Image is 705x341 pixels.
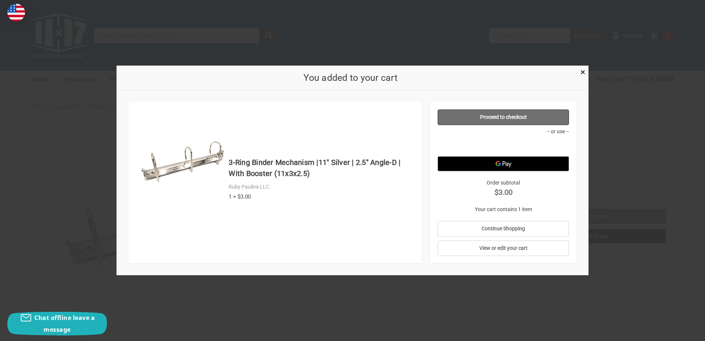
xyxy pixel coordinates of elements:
a: View or edit your cart [438,241,569,256]
h4: 3-Ring Binder Mechanism |11" Silver | 2.5" Angle-D | With Booster (11x3x2.5) [229,157,414,179]
a: Proceed to checkout [438,110,569,125]
span: Chat offline leave a message [34,314,95,334]
div: Ruby Paulina LLC. [229,183,414,191]
img: 3-Ring Binder Mechanism |11" Silver | 2.5" Angle-D | With Booster (11x3x2.5) [140,140,225,184]
p: -- or use -- [438,128,569,135]
strong: $3.00 [438,187,569,198]
button: Google Pay [438,156,569,171]
a: Close [579,68,587,75]
iframe: PayPal-paypal [438,138,569,153]
div: 1 × $3.00 [229,193,414,201]
p: Your cart contains 1 item [438,206,569,213]
span: × [580,67,585,77]
button: Chat offline leave a message [7,312,107,335]
a: Continue Shopping [438,221,569,237]
img: duty and tax information for United States [7,4,25,21]
h2: You added to your cart [128,71,573,85]
div: Order subtotal [438,179,569,198]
